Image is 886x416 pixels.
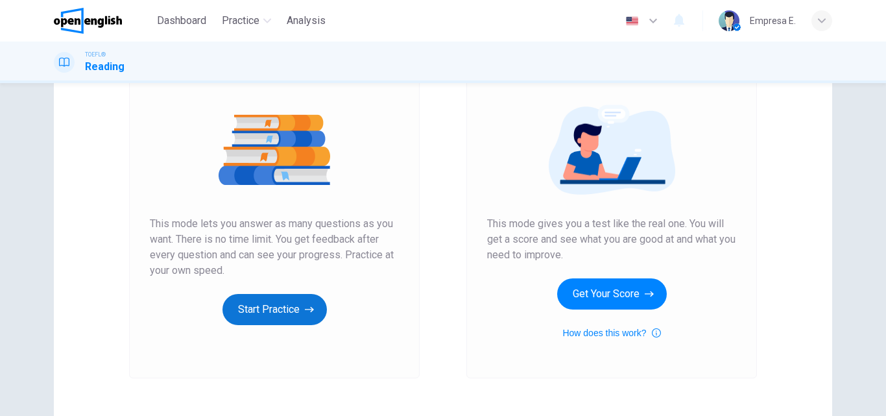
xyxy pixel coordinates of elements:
[54,8,122,34] img: OpenEnglish logo
[487,216,736,263] span: This mode gives you a test like the real one. You will get a score and see what you are good at a...
[152,9,211,32] button: Dashboard
[624,16,640,26] img: en
[222,294,327,325] button: Start Practice
[287,13,326,29] span: Analysis
[222,13,259,29] span: Practice
[750,13,796,29] div: Empresa E.
[562,325,660,341] button: How does this work?
[157,13,206,29] span: Dashboard
[557,278,667,310] button: Get Your Score
[85,59,125,75] h1: Reading
[217,9,276,32] button: Practice
[85,50,106,59] span: TOEFL®
[54,8,152,34] a: OpenEnglish logo
[150,216,399,278] span: This mode lets you answer as many questions as you want. There is no time limit. You get feedback...
[281,9,331,32] button: Analysis
[719,10,739,31] img: Profile picture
